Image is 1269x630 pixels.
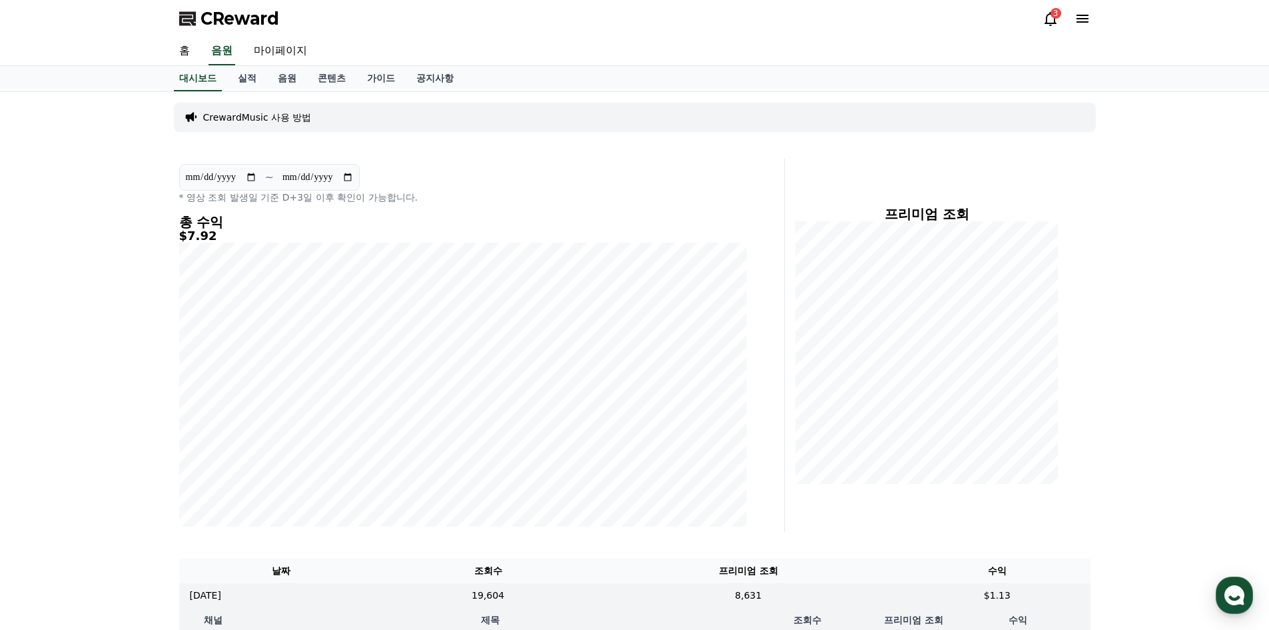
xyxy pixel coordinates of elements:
a: 홈 [169,37,201,65]
a: 콘텐츠 [307,66,356,91]
a: CReward [179,8,279,29]
th: 프리미엄 조회 [592,559,904,583]
a: 대시보드 [174,66,222,91]
h4: 프리미엄 조회 [795,207,1058,221]
h5: $7.92 [179,229,747,243]
p: [DATE] [190,589,221,603]
div: 3 [1051,8,1061,19]
td: 8,631 [592,583,904,608]
a: 마이페이지 [243,37,318,65]
span: CReward [201,8,279,29]
p: ~ [265,169,274,185]
a: 3 [1043,11,1058,27]
a: 음원 [267,66,307,91]
a: 실적 [227,66,267,91]
a: 공지사항 [406,66,464,91]
a: 가이드 [356,66,406,91]
h4: 총 수익 [179,215,747,229]
th: 조회수 [384,559,593,583]
td: $1.13 [904,583,1090,608]
p: * 영상 조회 발생일 기준 D+3일 이후 확인이 가능합니다. [179,191,747,204]
a: 음원 [209,37,235,65]
th: 수익 [904,559,1090,583]
a: CrewardMusic 사용 방법 [203,111,312,124]
th: 날짜 [179,559,384,583]
td: 19,604 [384,583,593,608]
